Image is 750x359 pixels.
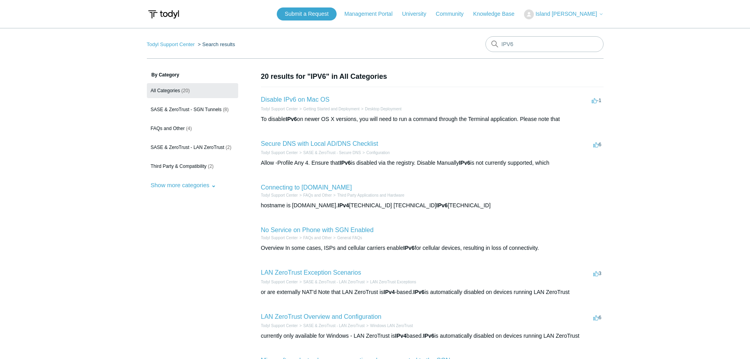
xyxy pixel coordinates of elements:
[261,115,604,123] div: To disable on newer OS X versions, you will need to run a command through the Terminal applicatio...
[261,96,330,103] a: Disable IPv6 on Mac OS
[261,140,378,147] a: Secure DNS with Local AD/DNS Checklist
[370,280,416,284] a: LAN ZeroTrust Exceptions
[147,121,238,136] a: FAQs and Other (4)
[151,126,185,131] span: FAQs and Other
[303,324,365,328] a: SASE & ZeroTrust - LAN ZeroTrust
[298,323,365,329] li: SASE & ZeroTrust - LAN ZeroTrust
[298,279,365,285] li: SASE & ZeroTrust - LAN ZeroTrust
[261,235,298,241] li: Todyl Support Center
[147,178,220,192] button: Show more categories
[535,11,597,17] span: Island [PERSON_NAME]
[485,36,604,52] input: Search
[147,83,238,98] a: All Categories (20)
[261,236,298,240] a: Todyl Support Center
[436,202,448,208] em: IPv6
[402,10,434,18] a: University
[332,192,404,198] li: Third Party Applications and Hardware
[395,333,407,339] em: IPv4
[147,159,238,174] a: Third Party & Compatibility (2)
[261,193,298,197] a: Todyl Support Center
[436,10,472,18] a: Community
[344,10,400,18] a: Management Portal
[332,235,362,241] li: General FAQs
[337,193,404,197] a: Third Party Applications and Hardware
[303,151,361,155] a: SASE & ZeroTrust - Secure DNS
[261,151,298,155] a: Todyl Support Center
[340,160,351,166] em: IPv6
[261,323,298,329] li: Todyl Support Center
[147,71,238,78] h3: By Category
[186,126,192,131] span: (4)
[459,160,470,166] em: IPv6
[303,280,365,284] a: SASE & ZeroTrust - LAN ZeroTrust
[337,236,362,240] a: General FAQs
[261,313,381,320] a: LAN ZeroTrust Overview and Configuration
[261,324,298,328] a: Todyl Support Center
[261,184,352,191] a: Connecting to [DOMAIN_NAME]
[261,269,361,276] a: LAN ZeroTrust Exception Scenarios
[147,102,238,117] a: SASE & ZeroTrust - SGN Tunnels (8)
[383,289,395,295] em: IPv4
[261,227,374,233] a: No Service on Phone with SGN Enabled
[303,236,331,240] a: FAQs and Other
[359,106,402,112] li: Desktop Deployment
[223,107,229,112] span: (8)
[151,107,222,112] span: SASE & ZeroTrust - SGN Tunnels
[303,107,359,111] a: Getting Started and Deployment
[366,151,389,155] a: Configuration
[261,332,604,340] div: currently only available for Windows - LAN ZeroTrust is based. is automatically disabled on devic...
[261,280,298,284] a: Todyl Support Center
[593,314,601,320] span: 6
[593,141,601,147] span: 6
[298,150,361,156] li: SASE & ZeroTrust - Secure DNS
[423,333,434,339] em: IPv6
[365,323,413,329] li: Windows LAN ZeroTrust
[286,116,297,122] em: IPv6
[524,9,603,19] button: Island [PERSON_NAME]
[303,193,331,197] a: FAQs and Other
[365,107,402,111] a: Desktop Deployment
[151,164,207,169] span: Third Party & Compatibility
[473,10,522,18] a: Knowledge Base
[147,140,238,155] a: SASE & ZeroTrust - LAN ZeroTrust (2)
[261,279,298,285] li: Todyl Support Center
[261,107,298,111] a: Todyl Support Center
[147,41,195,47] a: Todyl Support Center
[151,88,180,93] span: All Categories
[403,245,415,251] em: IPv6
[261,150,298,156] li: Todyl Support Center
[147,41,196,47] li: Todyl Support Center
[370,324,413,328] a: Windows LAN ZeroTrust
[413,289,425,295] em: IPv6
[261,201,604,210] div: hostname is [DOMAIN_NAME]. [TECHNICAL_ID] [TECHNICAL_ID] [TECHNICAL_ID]
[593,270,601,276] span: 3
[181,88,190,93] span: (20)
[261,192,298,198] li: Todyl Support Center
[196,41,235,47] li: Search results
[298,235,331,241] li: FAQs and Other
[151,145,224,150] span: SASE & ZeroTrust - LAN ZeroTrust
[226,145,231,150] span: (2)
[365,279,416,285] li: LAN ZeroTrust Exceptions
[261,71,604,82] h1: 20 results for "IPV6" in All Categories
[261,159,604,167] div: Allow -Profile Any 4. Ensure that is disabled via the registry. Disable Manually is not currently...
[592,97,602,103] span: -1
[298,192,331,198] li: FAQs and Other
[277,7,336,20] a: Submit a Request
[261,244,604,252] div: Overview In some cases, ISPs and cellular carriers enable for cellular devices, resulting in loss...
[361,150,390,156] li: Configuration
[298,106,359,112] li: Getting Started and Deployment
[261,106,298,112] li: Todyl Support Center
[261,288,604,296] div: or are externally NAT'd Note that LAN ZeroTrust is -based. is automatically disabled on devices r...
[338,202,349,208] em: IPv4
[208,164,214,169] span: (2)
[147,7,180,22] img: Todyl Support Center Help Center home page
